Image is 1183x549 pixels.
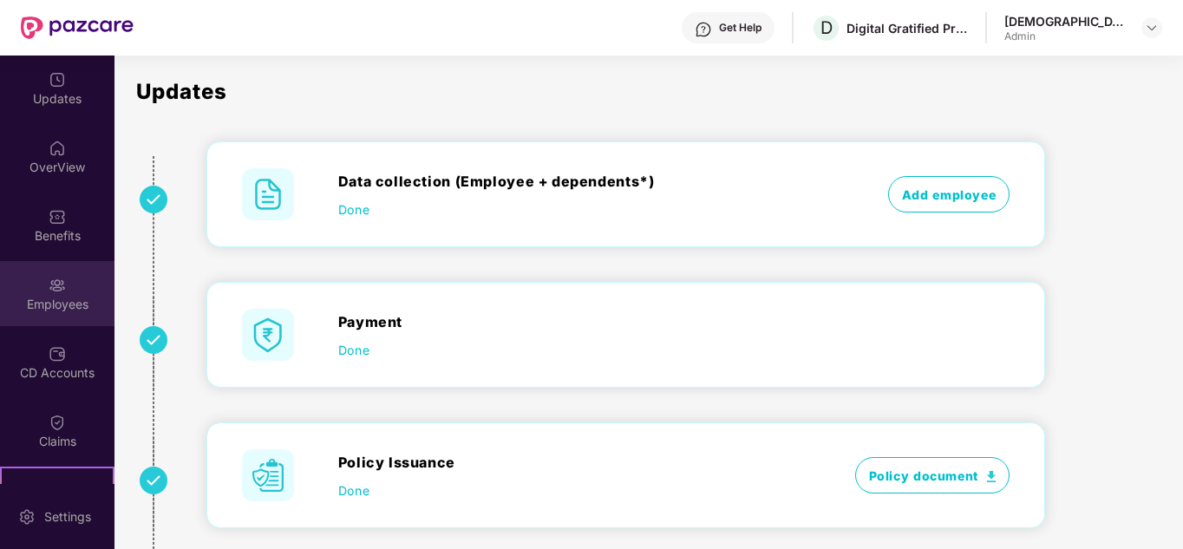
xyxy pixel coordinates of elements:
[242,449,294,501] img: svg+xml;base64,PHN2ZyB4bWxucz0iaHR0cDovL3d3dy53My5vcmcvMjAwMC9zdmciIHdpZHRoPSI2MCIgaGVpZ2h0PSI2MC...
[49,345,66,363] img: svg+xml;base64,PHN2ZyBpZD0iQ0RfQWNjb3VudHMiIGRhdGEtbmFtZT0iQ0QgQWNjb3VudHMiIHhtbG5zPSJodHRwOi8vd3...
[846,20,968,36] div: Digital Gratified Private Limited
[49,208,66,225] img: svg+xml;base64,PHN2ZyBpZD0iQmVuZWZpdHMiIHhtbG5zPSJodHRwOi8vd3d3LnczLm9yZy8yMDAwL3N2ZyIgd2lkdGg9Ij...
[49,414,66,431] img: svg+xml;base64,PHN2ZyBpZD0iQ2xhaW0iIHhtbG5zPSJodHRwOi8vd3d3LnczLm9yZy8yMDAwL3N2ZyIgd2lkdGg9IjIwIi...
[140,467,167,494] img: svg+xml;base64,PHN2ZyB4bWxucz0iaHR0cDovL3d3dy53My5vcmcvMjAwMC9zdmciIHdpZHRoPSIzMiIgaGVpZ2h0PSIzMi...
[338,481,369,500] span: Done
[49,277,66,294] img: svg+xml;base64,PHN2ZyBpZD0iRW1wbG95ZWVzIiB4bWxucz0iaHR0cDovL3d3dy53My5vcmcvMjAwMC9zdmciIHdpZHRoPS...
[140,326,167,354] img: svg+xml;base64,PHN2ZyB4bWxucz0iaHR0cDovL3d3dy53My5vcmcvMjAwMC9zdmciIHdpZHRoPSIzMiIgaGVpZ2h0PSIzMi...
[338,171,818,192] div: Data collection (Employee + dependents*)
[338,341,369,359] span: Done
[136,82,1170,102] p: Updates
[49,140,66,157] img: svg+xml;base64,PHN2ZyBpZD0iSG9tZSIgeG1sbnM9Imh0dHA6Ly93d3cudzMub3JnLzIwMDAvc3ZnIiB3aWR0aD0iMjAiIG...
[18,508,36,526] img: svg+xml;base64,PHN2ZyBpZD0iU2V0dGluZy0yMHgyMCIgeG1sbnM9Imh0dHA6Ly93d3cudzMub3JnLzIwMDAvc3ZnIiB3aW...
[242,309,294,361] img: svg+xml;base64,PHN2ZyB4bWxucz0iaHR0cDovL3d3dy53My5vcmcvMjAwMC9zdmciIHdpZHRoPSI2MCIgaGVpZ2h0PSI2MC...
[49,482,66,500] img: svg+xml;base64,PHN2ZyB4bWxucz0iaHR0cDovL3d3dy53My5vcmcvMjAwMC9zdmciIHdpZHRoPSIyMSIgaGVpZ2h0PSIyMC...
[695,21,712,38] img: svg+xml;base64,PHN2ZyBpZD0iSGVscC0zMngzMiIgeG1sbnM9Imh0dHA6Ly93d3cudzMub3JnLzIwMDAvc3ZnIiB3aWR0aD...
[888,176,1010,212] span: Add employee
[21,16,134,39] img: New Pazcare Logo
[39,508,96,526] div: Settings
[1145,21,1159,35] img: svg+xml;base64,PHN2ZyBpZD0iRHJvcGRvd24tMzJ4MzIiIHhtbG5zPSJodHRwOi8vd3d3LnczLm9yZy8yMDAwL3N2ZyIgd2...
[1004,29,1126,43] div: Admin
[719,21,761,35] div: Get Help
[1004,13,1126,29] div: [DEMOGRAPHIC_DATA][PERSON_NAME]
[338,311,818,332] div: Payment
[987,471,996,482] img: svg+xml;base64,PHN2ZyB4bWxucz0iaHR0cDovL3d3dy53My5vcmcvMjAwMC9zdmciIHdpZHRoPSIxMC40IiBoZWlnaHQ9Ij...
[140,186,167,213] img: svg+xml;base64,PHN2ZyB4bWxucz0iaHR0cDovL3d3dy53My5vcmcvMjAwMC9zdmciIHdpZHRoPSIzMiIgaGVpZ2h0PSIzMi...
[242,168,294,220] img: svg+xml;base64,PHN2ZyB4bWxucz0iaHR0cDovL3d3dy53My5vcmcvMjAwMC9zdmciIHdpZHRoPSI2MCIgaGVpZ2h0PSI2MC...
[855,457,1010,493] span: Policy document
[338,200,369,219] span: Done
[49,71,66,88] img: svg+xml;base64,PHN2ZyBpZD0iVXBkYXRlZCIgeG1sbnM9Imh0dHA6Ly93d3cudzMub3JnLzIwMDAvc3ZnIiB3aWR0aD0iMj...
[820,17,833,38] span: D
[338,452,818,473] div: Policy Issuance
